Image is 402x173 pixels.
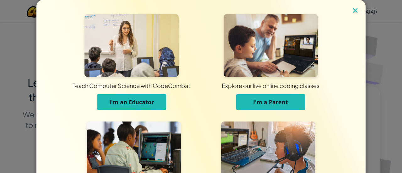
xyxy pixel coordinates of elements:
img: close icon [351,6,359,16]
span: I'm an Educator [109,98,154,106]
span: I'm a Parent [253,98,288,106]
img: For Educators [84,14,179,77]
button: I'm a Parent [236,94,305,110]
button: I'm an Educator [97,94,166,110]
img: For Parents [224,14,318,77]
